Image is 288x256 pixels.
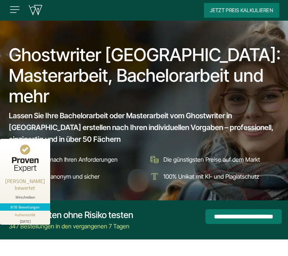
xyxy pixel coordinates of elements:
img: wirschreiben [28,5,43,16]
div: Authentizität [15,212,36,218]
li: Garantiert anonym und sicher [9,171,143,182]
img: 100% Unikat mit KI- und Plagiatschutz [149,171,160,182]
button: Jetzt Preis kalkulieren [204,3,279,18]
div: 347 Bestellungen in den vergangenen 7 Tagen [9,222,133,231]
span: Lassen Sie Ihre Bachelorarbeit oder Masterarbeit vom Ghostwriter in [GEOGRAPHIC_DATA] erstellen n... [9,111,274,144]
h1: Ghostwriter [GEOGRAPHIC_DATA]: Masterarbeit, Bachelorarbeit und mehr [9,45,283,106]
li: Individuell nach Ihren Anforderungen [9,154,143,165]
div: Jetzt 2 Seiten ohne Risiko testen [9,209,133,221]
img: Die günstigsten Preise auf dem Markt [149,154,160,165]
img: Menu open [9,4,21,15]
div: Wirschreiben [3,195,47,200]
li: Die günstigsten Preise auf dem Markt [149,154,283,165]
div: [DATE] [3,218,47,223]
li: 100% Unikat mit KI- und Plagiatschutz [149,171,283,182]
